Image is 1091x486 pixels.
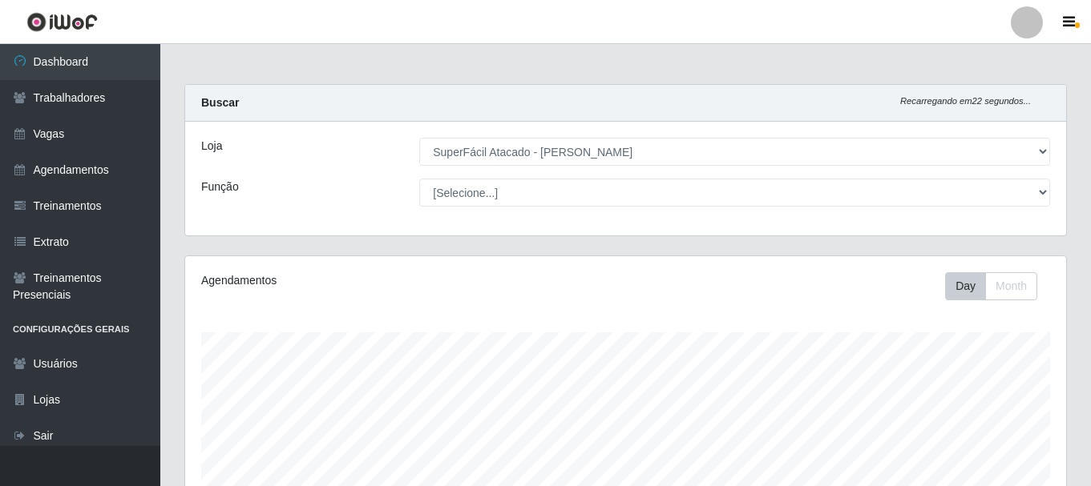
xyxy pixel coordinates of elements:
[945,272,1037,300] div: First group
[201,272,541,289] div: Agendamentos
[945,272,986,300] button: Day
[201,138,222,155] label: Loja
[201,179,239,195] label: Função
[201,96,239,109] strong: Buscar
[900,96,1031,106] i: Recarregando em 22 segundos...
[985,272,1037,300] button: Month
[945,272,1050,300] div: Toolbar with button groups
[26,12,98,32] img: CoreUI Logo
